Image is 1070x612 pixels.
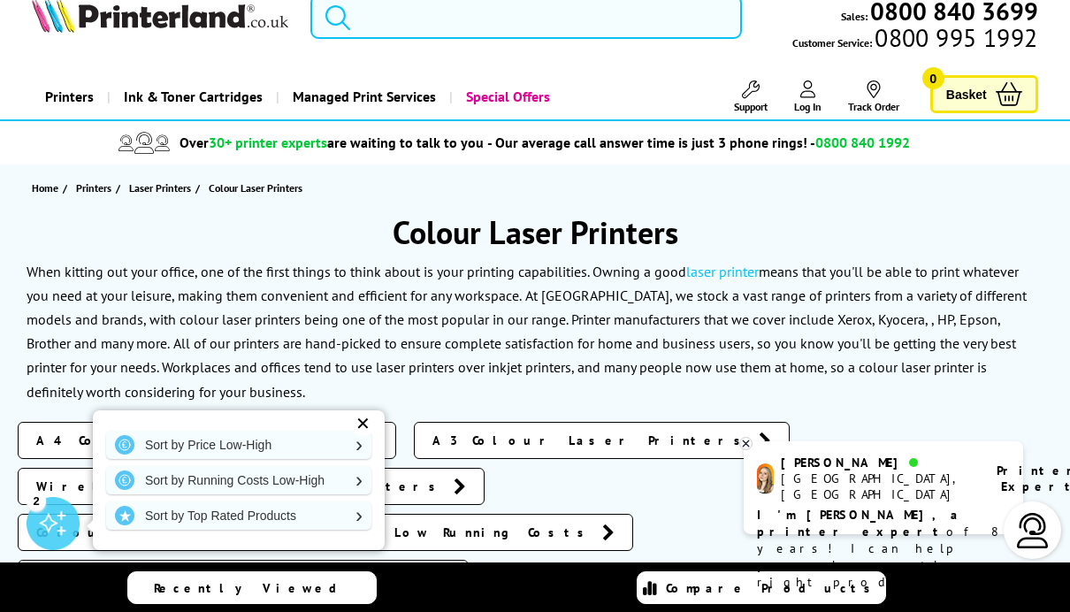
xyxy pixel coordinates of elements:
span: 0800 840 1992 [815,134,910,151]
span: Colour Laser Printers [209,181,302,195]
div: ✕ [350,411,375,436]
span: Wireless Colour Laser Printers [36,478,445,495]
span: A3 Colour Laser Printers [432,432,750,449]
a: Support [734,80,768,113]
img: user-headset-light.svg [1015,513,1051,548]
h1: Colour Laser Printers [18,211,1052,253]
span: Basket [946,82,987,106]
div: [PERSON_NAME] [781,455,974,470]
a: laser printer [686,263,759,280]
a: Log In [794,80,822,113]
a: A3 Colour Laser Printers [414,422,790,459]
a: Compare Products [637,571,886,604]
img: amy-livechat.png [757,463,774,494]
a: 0800 840 3699 [867,3,1038,19]
div: 2 [27,491,46,510]
p: At [GEOGRAPHIC_DATA], we stock a vast range of printers from a variety of different models and br... [27,287,1027,352]
a: Printers [76,179,116,197]
span: 0 [922,67,944,89]
span: Recently Viewed [154,580,355,596]
p: All of our printers are hand-picked to ensure complete satisfaction for home and business users, ... [27,334,1016,400]
span: 30+ printer experts [209,134,327,151]
span: Ink & Toner Cartridges [124,74,263,119]
p: of 8 years! I can help you choose the right product [757,507,1010,591]
a: Track Order [848,80,899,113]
a: Sort by Top Rated Products [106,501,371,530]
span: Customer Service: [792,29,1037,51]
span: Support [734,100,768,113]
a: Home [32,179,63,197]
a: Ink & Toner Cartridges [107,74,276,119]
span: Over are waiting to talk to you [180,134,484,151]
a: Printers [32,74,107,119]
p: When kitting out your office, one of the first things to think about is your printing capabilitie... [27,263,1019,304]
span: A4 Colour Laser Printers [36,432,356,449]
a: Recently Viewed [127,571,377,604]
span: - Our average call answer time is just 3 phone rings! - [487,134,910,151]
a: Sort by Running Costs Low-High [106,466,371,494]
a: Colour Laser Printers with Low Running Costs [18,514,633,551]
span: Compare Products [666,580,880,596]
span: Printers [76,179,111,197]
a: Special Offers [449,74,563,119]
a: Sort by Price Low-High [106,431,371,459]
a: A4 Colour Laser Printers [18,422,396,459]
a: Managed Print Services [276,74,449,119]
span: 0800 995 1992 [872,29,1037,46]
span: Log In [794,100,822,113]
b: I'm [PERSON_NAME], a printer expert [757,507,963,539]
span: Laser Printers [129,179,191,197]
a: Wireless Colour Laser Printers [18,468,485,505]
a: AirPrint Colour Laser Printers [18,560,469,597]
div: [GEOGRAPHIC_DATA], [GEOGRAPHIC_DATA] [781,470,974,502]
a: Laser Printers [129,179,195,197]
span: Sales: [841,8,867,25]
a: Basket 0 [930,75,1038,113]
